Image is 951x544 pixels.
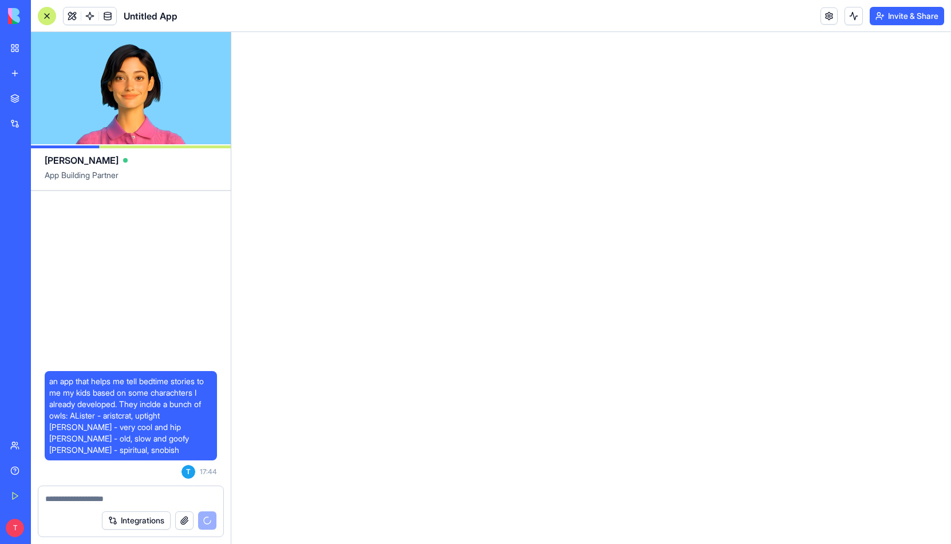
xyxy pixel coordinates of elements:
span: an app that helps me tell bedtime stories to me my kids based on some charachters I already devel... [49,376,212,456]
span: [PERSON_NAME] [45,153,119,167]
span: T [181,465,195,479]
span: Untitled App [124,9,177,23]
span: 17:44 [200,467,217,476]
button: Invite & Share [870,7,944,25]
img: logo [8,8,79,24]
span: App Building Partner [45,169,217,190]
button: Integrations [102,511,171,530]
span: T [6,519,24,537]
